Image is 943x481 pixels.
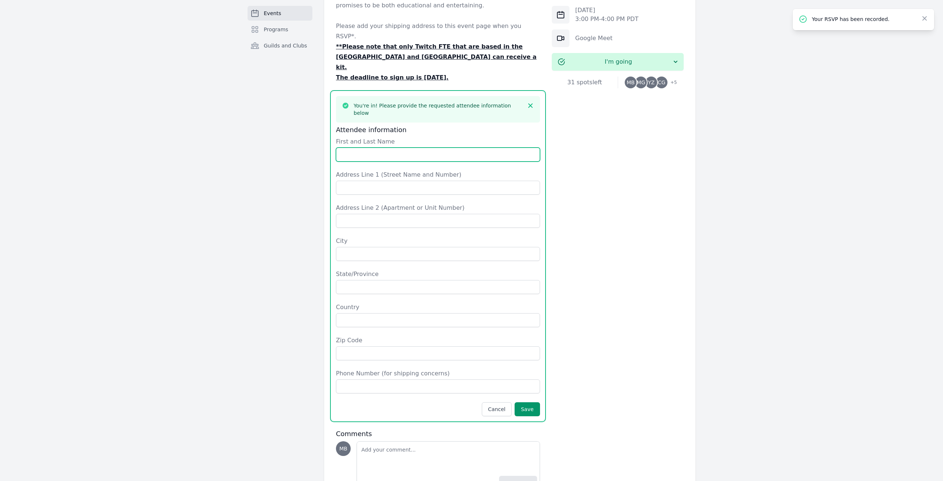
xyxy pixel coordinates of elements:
nav: Sidebar [248,6,312,65]
button: Cancel [482,402,512,416]
span: Guilds and Clubs [264,42,307,49]
a: Guilds and Clubs [248,38,312,53]
u: The deadline to sign up is [DATE]. [336,74,449,81]
span: Events [264,10,281,17]
p: 3:00 PM - 4:00 PM PDT [575,15,639,24]
span: MB [627,80,635,85]
span: CG [658,80,666,85]
h3: Attendee information [336,125,540,134]
label: Address Line 1 (Street Name and Number) [336,170,540,179]
span: MB [339,446,347,451]
a: Google Meet [575,35,613,42]
button: I'm going [552,53,684,71]
label: First and Last Name [336,137,540,146]
label: Zip Code [336,336,540,345]
a: Events [248,6,312,21]
h3: You're in! Please provide the requested attendee information below [354,102,522,117]
label: City [336,237,540,245]
button: Save [515,402,540,416]
div: 31 spots left [552,78,618,87]
label: Address Line 2 (Apartment or Unit Number) [336,204,540,212]
label: Country [336,303,540,312]
a: Programs [248,22,312,37]
p: Your RSVP has been recorded. [812,15,915,23]
span: YZ [648,80,655,85]
span: Programs [264,26,288,33]
p: Please add your shipping address to this event page when you RSVP*. [336,21,540,42]
u: **Please note that only Twitch FTE that are based in the [GEOGRAPHIC_DATA] and [GEOGRAPHIC_DATA] ... [336,43,537,71]
span: MG [637,80,645,85]
span: + 5 [666,78,677,88]
p: [DATE] [575,6,639,15]
label: State/Province [336,270,540,279]
span: I'm going [565,57,672,66]
h3: Comments [336,429,540,438]
label: Phone Number (for shipping concerns) [336,369,540,378]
